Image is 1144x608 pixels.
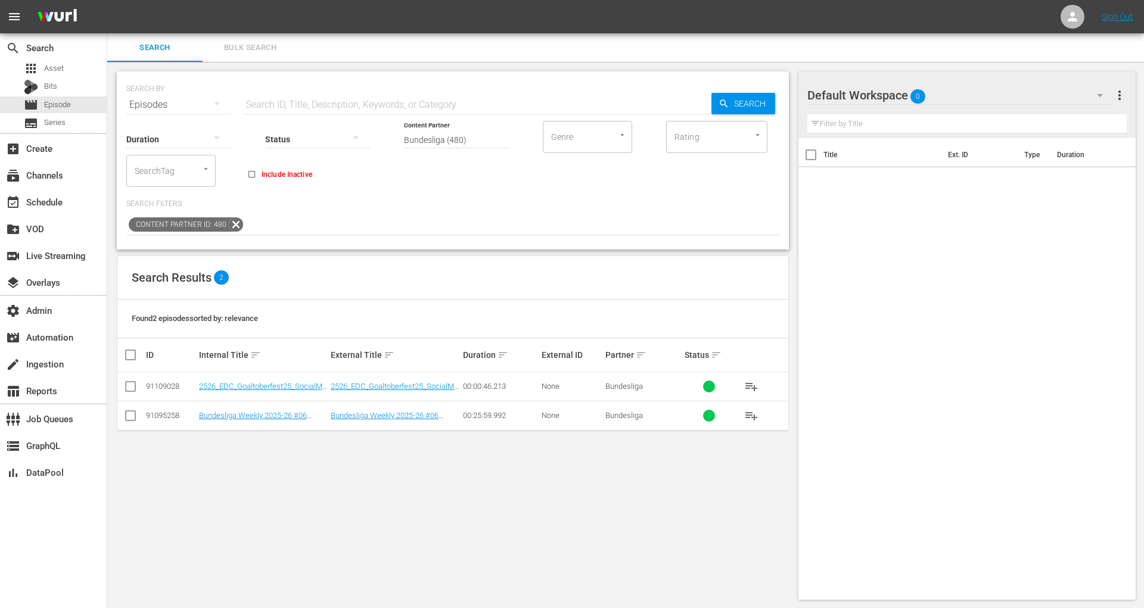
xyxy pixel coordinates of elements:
button: Open [617,129,628,141]
span: Overlays [6,276,20,290]
div: None [542,382,601,391]
div: External Title [331,348,459,362]
span: Schedule [6,195,20,210]
div: 91095258 [146,411,195,420]
span: Include Inactive [262,169,312,180]
span: sort [636,350,646,360]
a: Bundesliga Weekly 2025-26 #06 Show - Matchday #04 | HD (ENG/ESP) [331,411,458,429]
span: sort [498,350,508,360]
div: Bits [24,80,38,94]
img: ans4CAIJ8jUAAAAAAAAAAAAAAAAAAAAAAAAgQb4GAAAAAAAAAAAAAAAAAAAAAAAAJMjXAAAAAAAAAAAAAAAAAAAAAAAAgAT5G... [29,3,86,31]
span: Bulk Search [210,41,291,55]
div: Internal Title [199,348,327,362]
span: sort [711,350,722,360]
a: 2526_EDC_Goaltoberfest25_SocialMediaVideoContent_EN_9-16_FanLimbsGoalsNoMusic [331,382,459,409]
a: Sign Out [1102,12,1133,21]
span: Search [729,93,775,114]
span: Bits [44,80,57,92]
span: Create [6,142,20,156]
button: more_vert [1112,81,1127,110]
span: Reports [6,384,20,398]
div: Duration [463,348,539,362]
span: playlist_add [744,409,758,423]
div: ID [146,350,195,360]
div: Status [685,348,734,362]
button: Open [752,129,763,141]
span: Bundesliga [605,382,643,391]
p: Search Filters: [126,199,779,209]
span: Live Streaming [6,249,20,263]
span: Ingestion [6,357,20,372]
span: Series [24,116,38,130]
span: Series [44,117,66,129]
div: 91109028 [146,382,195,391]
span: Search Results [132,270,212,285]
button: Open [200,163,212,174]
span: Content Partner ID: 480 [129,217,229,232]
div: None [542,411,601,420]
span: Bundesliga [605,411,643,420]
span: more_vert [1112,88,1127,102]
span: Episode [24,98,38,112]
span: 0 [910,84,925,109]
span: sort [250,350,261,360]
a: 2526_EDC_Goaltoberfest25_SocialMediaVideoContent_EN_9-16_FanLimbsGoalsNoMusic [199,382,327,409]
span: Channels [6,169,20,183]
span: Episode [44,99,71,111]
div: 00:25:59.992 [463,411,539,420]
button: playlist_add [737,372,766,401]
span: Job Queues [6,412,20,426]
span: Search [114,41,195,55]
span: sort [384,350,394,360]
a: Bundesliga Weekly 2025-26 #06 Show - Matchday #04 | HD (ENG/ESP) [199,411,327,429]
span: VOD [6,222,20,236]
button: Search [711,93,775,114]
div: External ID [542,350,601,360]
span: DataPool [6,466,20,480]
th: Ext. ID [941,138,1017,172]
span: GraphQL [6,439,20,453]
span: Found 2 episodes sorted by: relevance [132,314,258,323]
span: Admin [6,304,20,318]
span: 2 [214,270,229,285]
div: 00:00:46.213 [463,382,539,391]
span: menu [7,10,21,24]
th: Type [1017,138,1050,172]
span: Asset [24,61,38,76]
div: Default Workspace [807,79,1114,112]
button: playlist_add [737,401,766,430]
span: Asset [44,63,64,74]
span: playlist_add [744,379,758,394]
span: Search [6,41,20,55]
div: Partner [605,348,681,362]
div: Episodes [126,88,231,121]
span: Automation [6,330,20,345]
th: Title [823,138,941,172]
th: Duration [1050,138,1121,172]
